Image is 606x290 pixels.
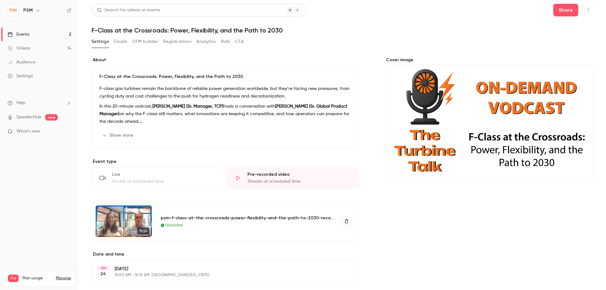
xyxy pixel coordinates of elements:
[97,7,160,14] div: Search for videos or events
[165,222,183,228] span: Uploaded
[64,129,71,134] iframe: Noticeable Trigger
[112,171,217,178] div: Live
[152,104,223,109] strong: [PERSON_NAME] (Sr. Manager, TCP)
[8,59,36,65] div: Audience
[92,57,359,63] label: About
[235,37,244,47] button: CTA
[92,158,359,165] p: Event type
[8,5,18,15] img: PSM
[115,266,326,272] p: [DATE]
[196,37,216,47] button: Analytics
[137,228,149,234] span: 19:24
[8,100,71,106] li: help-dropdown-opener
[92,167,224,189] div: LiveGo live at scheduled time
[247,178,352,185] div: Stream at scheduled time
[22,276,52,281] span: Plan usage
[56,276,71,281] a: Manage
[385,57,593,63] label: Cover image
[8,73,33,79] div: Settings
[133,37,158,47] button: UTM builder
[99,85,352,100] p: F-class gas turbines remain the backbone of reliable power generation worldwide, but they’re faci...
[92,251,359,257] label: Date and time
[23,7,33,14] h6: PSM
[8,31,29,38] div: Events
[16,100,26,106] span: Help
[8,275,19,282] span: Pro
[227,167,360,189] div: Pre-recorded videoStream at scheduled time
[98,266,109,270] div: SEP
[385,57,593,182] section: Cover image
[8,45,30,51] div: Videos
[247,171,352,178] div: Pre-recorded video
[221,37,230,47] button: Polls
[115,273,326,278] p: 10:00 AM - 10:15 AM, [GEOGRAPHIC_DATA]/[US_STATE]
[99,130,137,140] button: Show more
[92,27,593,34] h1: F-Class at the Crossroads: Power, Flexibility, and the Path to 2030
[112,178,217,185] div: Go live at scheduled time
[99,74,352,80] p: F-Class at the Crossroads: Power, Flexibility, and the Path to 2030
[45,114,58,121] span: new
[161,215,334,221] div: psm-f-class-at-the-crossroads-power-flexibility-and-the-path-to-2030-recording.mp4
[163,37,191,47] button: Registrations
[16,128,40,135] span: What's new
[92,37,109,47] button: Settings
[16,114,41,121] a: SpeakerHub
[99,103,352,125] p: In this 20-minute vodcast, hosts a conversation with on why the F-class still matters, what innov...
[100,271,106,277] p: 24
[553,4,578,16] button: Share
[114,37,127,47] button: Emails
